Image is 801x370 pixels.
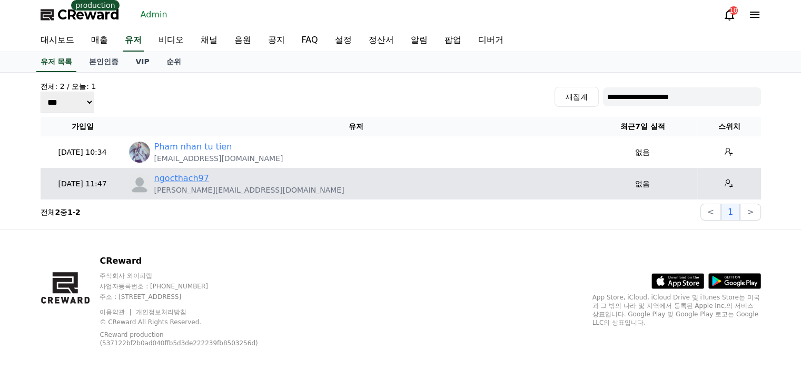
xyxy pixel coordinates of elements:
p: 없음 [592,147,693,158]
a: 유저 [123,29,144,52]
a: CReward [41,6,120,23]
button: < [700,204,721,221]
strong: 2 [55,208,61,216]
button: 재집계 [555,87,599,107]
a: Admin [136,6,172,23]
a: 본인인증 [81,52,127,72]
a: 대시보드 [32,29,83,52]
a: Home [3,295,70,322]
a: 이용약관 [100,308,133,316]
a: 순위 [158,52,190,72]
p: [DATE] 11:47 [45,178,121,189]
a: Pham nhan tu tien [154,141,232,153]
p: [EMAIL_ADDRESS][DOMAIN_NAME] [154,153,283,164]
a: 팝업 [436,29,470,52]
a: 음원 [226,29,260,52]
p: App Store, iCloud, iCloud Drive 및 iTunes Store는 미국과 그 밖의 나라 및 지역에서 등록된 Apple Inc.의 서비스 상표입니다. Goo... [592,293,761,327]
strong: 1 [67,208,73,216]
p: 사업자등록번호 : [PHONE_NUMBER] [100,282,284,291]
th: 스위치 [697,117,760,136]
p: 주소 : [STREET_ADDRESS] [100,293,284,301]
img: profile_blank.webp [129,173,150,194]
a: 개인정보처리방침 [136,308,186,316]
a: FAQ [293,29,327,52]
span: CReward [57,6,120,23]
span: Settings [156,311,182,319]
a: 10 [723,8,736,21]
a: Settings [136,295,202,322]
a: 디버거 [470,29,512,52]
p: © CReward All Rights Reserved. [100,318,284,326]
button: > [740,204,760,221]
span: Home [27,311,45,319]
th: 가입일 [41,117,125,136]
p: [PERSON_NAME][EMAIL_ADDRESS][DOMAIN_NAME] [154,185,344,195]
button: 1 [721,204,740,221]
a: 유저 목록 [36,52,77,72]
p: 전체 중 - [41,207,81,217]
p: 없음 [592,178,693,189]
a: 정산서 [360,29,402,52]
p: CReward [100,255,284,267]
a: 공지 [260,29,293,52]
a: Messages [70,295,136,322]
a: VIP [127,52,157,72]
a: ngocthach97 [154,172,209,185]
span: Messages [87,312,118,320]
p: CReward production (537122bf2b0ad040ffb5d3de222239fb8503256d) [100,331,268,347]
th: 최근7일 실적 [588,117,697,136]
a: 알림 [402,29,436,52]
strong: 2 [75,208,81,216]
div: 10 [729,6,738,15]
a: 비디오 [150,29,192,52]
a: 매출 [83,29,116,52]
p: [DATE] 10:34 [45,147,121,158]
th: 유저 [125,117,588,136]
a: 설정 [327,29,360,52]
a: 채널 [192,29,226,52]
h4: 전체: 2 / 오늘: 1 [41,81,96,92]
p: 주식회사 와이피랩 [100,272,284,280]
img: https://lh3.googleusercontent.com/a/ACg8ocJ_d6PgQrNHZNRYd6vwsuKhroTev09kQSuHWhw8jm3Lfqw1QFY=s96-c [129,142,150,163]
